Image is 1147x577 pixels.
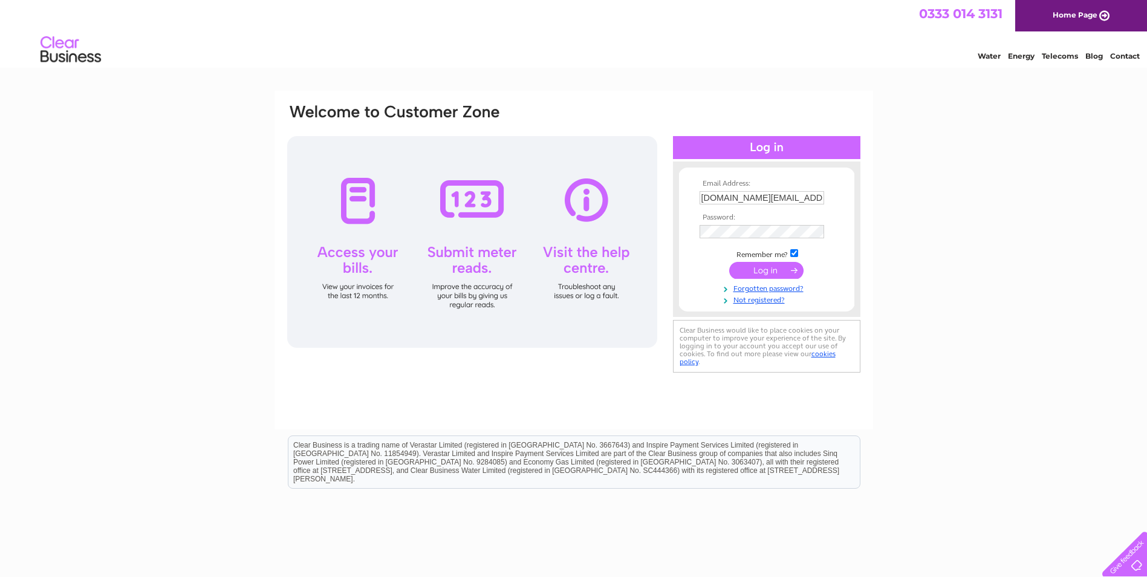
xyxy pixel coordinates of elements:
[697,214,837,222] th: Password:
[680,350,836,366] a: cookies policy
[40,31,102,68] img: logo.png
[673,320,860,373] div: Clear Business would like to place cookies on your computer to improve your experience of the sit...
[288,7,860,59] div: Clear Business is a trading name of Verastar Limited (registered in [GEOGRAPHIC_DATA] No. 3667643...
[729,262,804,279] input: Submit
[700,293,837,305] a: Not registered?
[919,6,1002,21] a: 0333 014 3131
[1085,51,1103,60] a: Blog
[697,180,837,188] th: Email Address:
[1042,51,1078,60] a: Telecoms
[700,282,837,293] a: Forgotten password?
[1008,51,1035,60] a: Energy
[1110,51,1140,60] a: Contact
[697,247,837,259] td: Remember me?
[978,51,1001,60] a: Water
